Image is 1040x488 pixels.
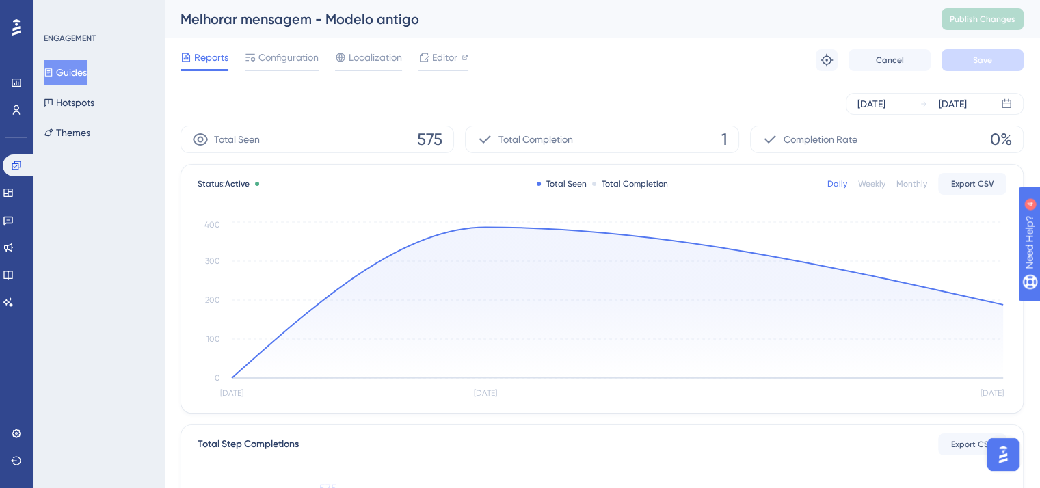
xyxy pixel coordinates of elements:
[258,49,319,66] span: Configuration
[990,128,1012,150] span: 0%
[214,131,260,148] span: Total Seen
[938,433,1006,455] button: Export CSV
[983,434,1024,475] iframe: UserGuiding AI Assistant Launcher
[198,178,250,189] span: Status:
[858,178,885,189] div: Weekly
[44,33,96,44] div: ENGAGEMENT
[876,55,904,66] span: Cancel
[44,90,94,115] button: Hotspots
[896,178,927,189] div: Monthly
[181,10,907,29] div: Melhorar mensagem - Modelo antigo
[32,3,85,20] span: Need Help?
[950,14,1015,25] span: Publish Changes
[721,128,728,150] span: 1
[951,178,994,189] span: Export CSV
[784,131,857,148] span: Completion Rate
[498,131,573,148] span: Total Completion
[432,49,457,66] span: Editor
[942,49,1024,71] button: Save
[44,60,87,85] button: Guides
[44,120,90,145] button: Themes
[981,388,1004,398] tspan: [DATE]
[474,388,497,398] tspan: [DATE]
[349,49,402,66] span: Localization
[938,173,1006,195] button: Export CSV
[951,439,994,450] span: Export CSV
[220,388,243,398] tspan: [DATE]
[204,220,220,230] tspan: 400
[205,295,220,305] tspan: 200
[198,436,299,452] div: Total Step Completions
[857,96,885,112] div: [DATE]
[827,178,847,189] div: Daily
[215,373,220,383] tspan: 0
[194,49,228,66] span: Reports
[95,7,99,18] div: 4
[205,256,220,266] tspan: 300
[939,96,967,112] div: [DATE]
[849,49,931,71] button: Cancel
[206,334,220,344] tspan: 100
[592,178,668,189] div: Total Completion
[225,179,250,189] span: Active
[973,55,992,66] span: Save
[942,8,1024,30] button: Publish Changes
[417,128,442,150] span: 575
[537,178,587,189] div: Total Seen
